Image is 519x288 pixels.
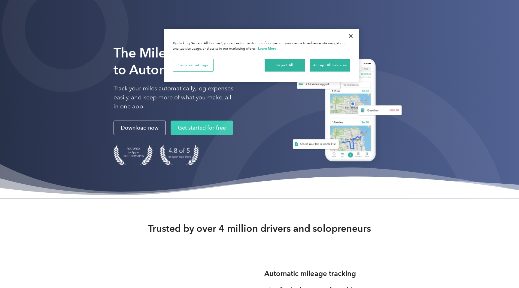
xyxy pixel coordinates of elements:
img: Badge for Featured by Apple Best New Apps [114,145,153,165]
div: Cookie banner [164,29,359,82]
p: Track your miles automatically, log expenses easily, and keep more of what you make, all in one app [114,84,234,111]
strong: Trusted by over 4 million drivers and solopreneurs [148,222,371,234]
strong: The Mileage Tracking App to Automate Your Logs [114,45,273,78]
a: Download now [114,121,166,135]
a: More information about your privacy, opens in a new tab [258,46,276,51]
h3: Automatic mileage tracking [264,268,356,279]
button: Cookies Settings [173,59,214,72]
div: By clicking “Accept All Cookies”, you agree to the storing of cookies on your device to enhance s... [173,41,350,51]
button: Reject All [265,59,305,72]
a: Get started for free [171,121,233,135]
button: Accept All Cookies [310,59,350,72]
img: 4.9 out of 5 stars on the app store [160,145,199,165]
div: Privacy [164,29,359,82]
button: Close [344,29,357,43]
